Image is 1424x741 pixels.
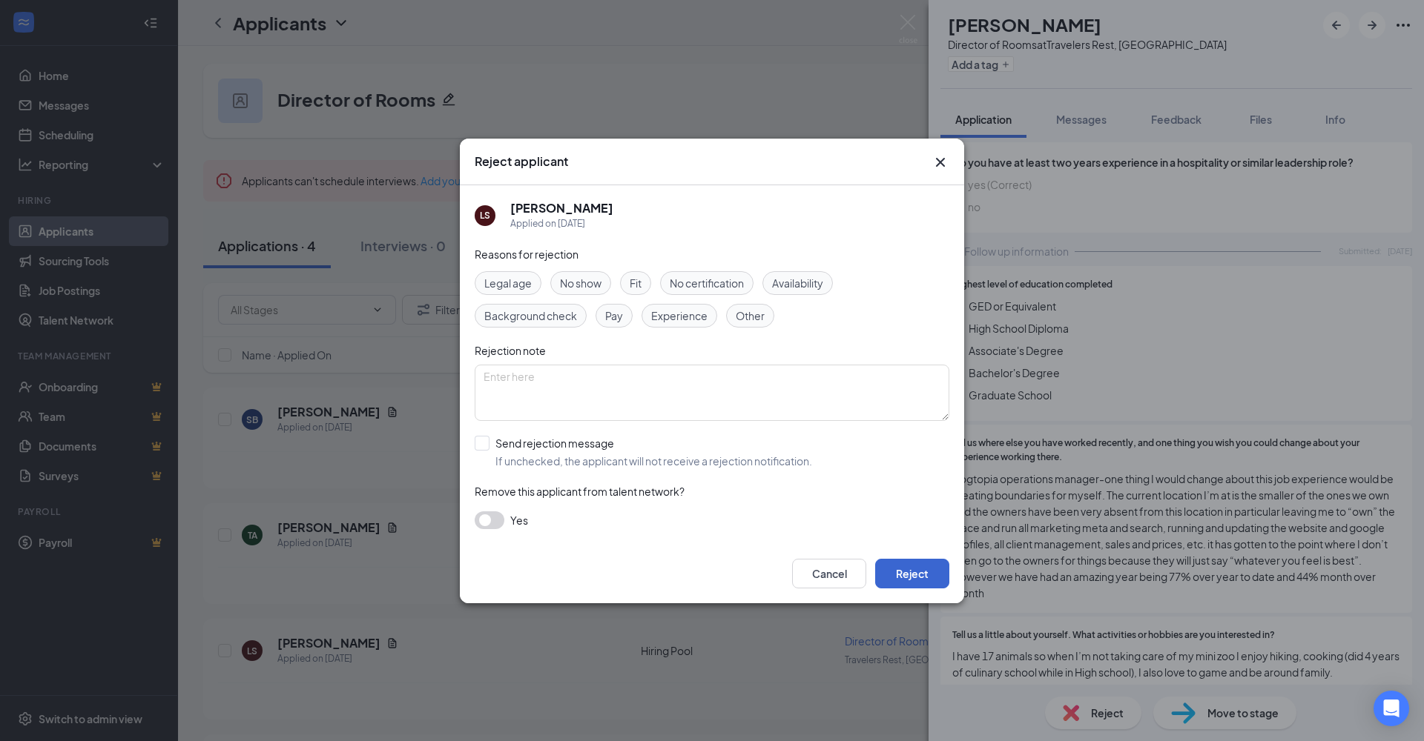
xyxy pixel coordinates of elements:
[560,275,601,291] span: No show
[875,559,949,588] button: Reject
[651,308,708,324] span: Experience
[792,559,866,588] button: Cancel
[630,275,642,291] span: Fit
[480,209,490,222] div: LS
[932,153,949,171] svg: Cross
[605,308,623,324] span: Pay
[932,153,949,171] button: Close
[475,344,546,357] span: Rejection note
[484,308,577,324] span: Background check
[484,275,532,291] span: Legal age
[475,485,685,498] span: Remove this applicant from talent network?
[670,275,744,291] span: No certification
[736,308,765,324] span: Other
[475,247,578,261] span: Reasons for rejection
[772,275,823,291] span: Availability
[510,200,613,216] h5: [PERSON_NAME]
[510,216,613,231] div: Applied on [DATE]
[510,511,528,529] span: Yes
[1374,691,1409,726] div: Open Intercom Messenger
[475,153,568,170] h3: Reject applicant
